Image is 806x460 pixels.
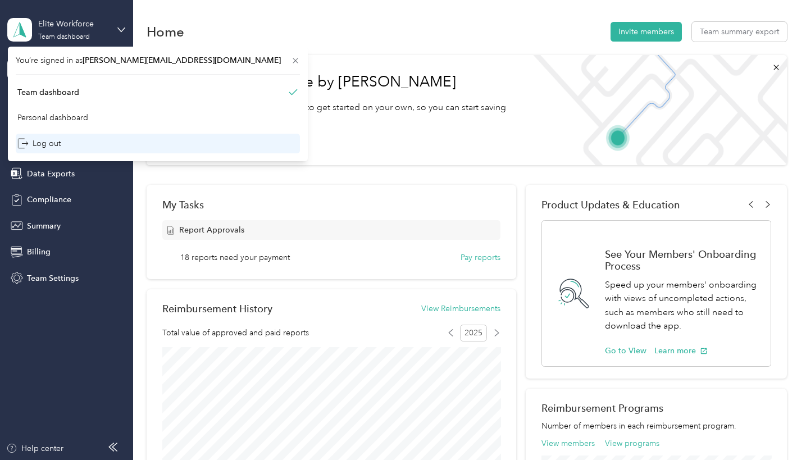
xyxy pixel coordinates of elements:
button: Invite members [611,22,682,42]
span: 18 reports need your payment [180,252,290,263]
div: My Tasks [162,199,500,211]
span: Data Exports [27,168,75,180]
button: View programs [605,438,659,449]
span: Report Approvals [179,224,244,236]
span: [PERSON_NAME][EMAIL_ADDRESS][DOMAIN_NAME] [83,56,281,65]
h1: Welcome to Everlance by [PERSON_NAME] [162,73,507,91]
span: Billing [27,246,51,258]
h1: Home [147,26,184,38]
div: Personal dashboard [17,112,88,124]
button: Learn more [654,345,708,357]
button: View members [541,438,595,449]
span: Product Updates & Education [541,199,680,211]
div: Log out [17,138,61,149]
div: Elite Workforce [38,18,108,30]
button: Team summary export [692,22,787,42]
button: Help center [6,443,63,454]
span: You’re signed in as [16,54,300,66]
h1: See Your Members' Onboarding Process [605,248,758,272]
span: 2025 [460,325,487,341]
span: Compliance [27,194,71,206]
button: Pay reports [461,252,500,263]
p: Read our step-by-[PERSON_NAME] to get started on your own, so you can start saving [DATE]. [162,101,507,128]
div: Team dashboard [38,34,90,40]
img: Welcome to everlance [523,55,787,165]
h2: Reimbursement Programs [541,402,771,414]
p: Number of members in each reimbursement program. [541,420,771,432]
p: Speed up your members' onboarding with views of uncompleted actions, such as members who still ne... [605,278,758,333]
div: Team dashboard [17,86,79,98]
iframe: Everlance-gr Chat Button Frame [743,397,806,460]
button: View Reimbursements [421,303,500,315]
span: Team Settings [27,272,79,284]
h2: Reimbursement History [162,303,272,315]
button: Go to View [605,345,646,357]
span: Total value of approved and paid reports [162,327,309,339]
span: Summary [27,220,61,232]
